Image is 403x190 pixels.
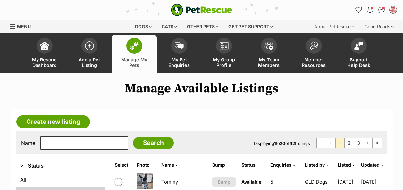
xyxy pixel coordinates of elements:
[336,35,381,73] a: Support Help Desk
[345,138,354,148] a: Page 2
[16,162,105,170] button: Status
[335,138,344,148] span: Page 1
[40,41,49,50] img: dashboard-icon-eb2f2d2d3e046f16d808141f083e7271f6b2e854fb5c12c21221c1fb7104beca.svg
[212,177,235,187] button: Bump
[157,35,202,73] a: My Pet Enquiries
[220,42,229,50] img: group-profile-icon-3fa3cf56718a62981997c0bc7e787c4b2cf8bcc04b72c1350f741eb67cf2f40e.svg
[133,137,174,149] input: Search
[157,20,181,33] div: Cats
[112,35,157,73] a: Manage My Pets
[270,162,291,168] span: translation missing: en.admin.listings.index.attributes.enquiries
[309,41,318,50] img: member-resources-icon-8e73f808a243e03378d46382f2149f9095a855e16c252ad45f914b54edf8863c.svg
[75,57,104,68] span: Add a Pet Listing
[354,42,363,50] img: help-desk-icon-fdf02630f3aa405de69fd3d07c3f3aa587a6932b1a1747fa1d2bba05be0121f9.svg
[161,162,174,168] span: Name
[241,179,261,185] span: Available
[130,20,156,33] div: Dogs
[239,160,267,170] th: Status
[361,162,383,168] a: Updated
[165,57,194,68] span: My Pet Enquiries
[120,57,149,68] span: Manage My Pets
[30,57,59,68] span: My Rescue Dashboard
[280,141,285,146] strong: 20
[210,57,239,68] span: My Group Profile
[182,20,223,33] div: Other pets
[161,179,178,185] a: Tommy
[270,162,295,168] a: Enquiries
[10,20,35,32] a: Menu
[21,140,35,146] label: Name
[274,141,276,146] strong: 1
[171,4,232,16] img: logo-e224e6f780fb5917bec1dbf3a21bbac754714ae5b6737aabdf751b685950b380.svg
[254,141,310,146] span: Displaying to of Listings
[202,35,247,73] a: My Group Profile
[210,160,238,170] th: Bump
[16,174,105,186] a: All
[367,7,373,13] img: notifications-46538b983faf8c2785f20acdc204bb7945ddae34d4c08c2a6579f10ce5e182be.svg
[338,162,355,168] a: Listed
[338,162,351,168] span: Listed
[16,115,90,128] a: Create new listing
[326,138,335,148] span: Previous page
[264,42,273,50] img: team-members-icon-5396bd8760b3fe7c0b43da4ab00e1e3bb1a5d9ba89233759b79545d2d3fc5d0d.svg
[291,35,336,73] a: Member Resources
[361,162,380,168] span: Updated
[17,24,31,29] span: Menu
[134,160,158,170] th: Photo
[305,162,325,168] span: Listed by
[316,138,382,148] nav: Pagination
[161,162,178,168] a: Name
[390,7,396,13] img: QLD CATS profile pic
[354,138,363,148] a: Page 3
[255,57,283,68] span: My Team Members
[344,57,373,68] span: Support Help Desk
[378,7,385,13] img: chat-41dd97257d64d25036548639549fe6c8038ab92f7586957e7f3b1b290dea8141.svg
[171,4,232,16] a: PetRescue
[247,35,291,73] a: My Team Members
[175,42,184,49] img: pet-enquiries-icon-7e3ad2cf08bfb03b45e93fb7055b45f3efa6380592205ae92323e6603595dc1f.svg
[299,57,328,68] span: Member Resources
[305,179,328,185] a: QLD Dogs
[224,20,277,33] div: Get pet support
[388,5,398,15] button: My account
[85,41,94,50] img: add-pet-listing-icon-0afa8454b4691262ce3f59096e99ab1cd57d4a30225e0717b998d2c9b9846f56.svg
[310,20,359,33] div: About PetRescue
[112,160,133,170] th: Select
[130,42,139,50] img: manage-my-pets-icon-02211641906a0b7f246fdf0571729dbe1e7629f14944591b6c1af311fb30b64b.svg
[353,5,364,15] a: Favourites
[317,138,326,148] span: First page
[376,5,387,15] a: Conversations
[67,35,112,73] a: Add a Pet Listing
[360,20,398,33] div: Good Reads
[22,35,67,73] a: My Rescue Dashboard
[218,178,231,185] span: Bump
[373,138,382,148] a: Last page
[363,138,372,148] a: Next page
[305,162,328,168] a: Listed by
[290,141,295,146] strong: 42
[353,5,398,15] ul: Account quick links
[365,5,375,15] button: Notifications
